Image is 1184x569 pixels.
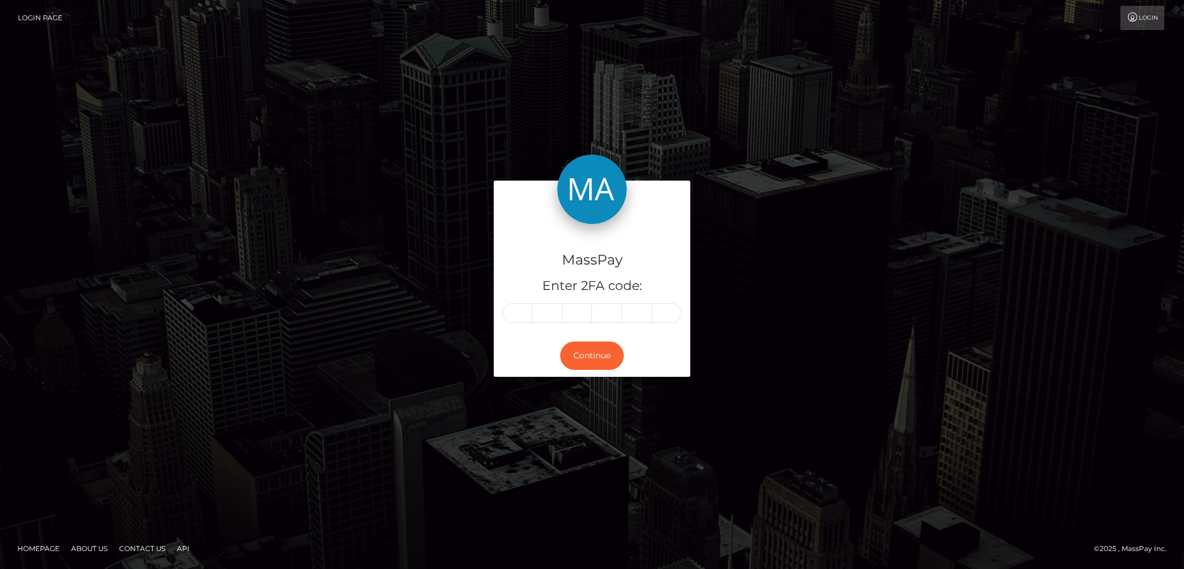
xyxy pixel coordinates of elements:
[66,539,112,557] a: About Us
[502,277,682,295] h5: Enter 2FA code:
[502,250,682,270] h4: MassPay
[560,342,624,370] button: Continue
[172,539,194,557] a: API
[1120,6,1164,30] a: Login
[13,539,64,557] a: Homepage
[18,6,62,30] a: Login Page
[1094,542,1175,555] div: © 2025 , MassPay Inc.
[557,155,627,224] img: MassPay
[114,539,170,557] a: Contact Us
